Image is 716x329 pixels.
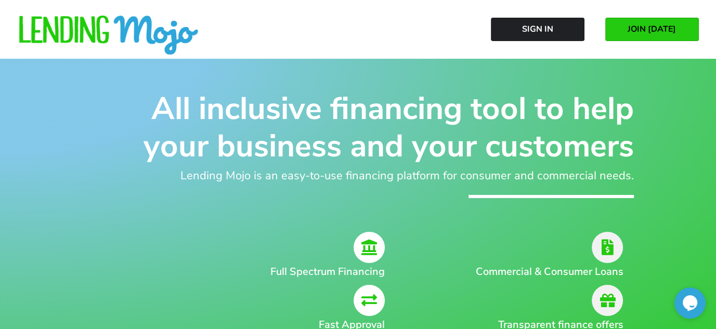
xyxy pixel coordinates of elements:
[458,264,623,280] h2: Commercial & Consumer Loans
[628,24,676,34] span: JOIN [DATE]
[18,16,200,56] img: lm-horizontal-logo
[491,18,584,41] a: Sign In
[522,24,553,34] span: Sign In
[83,90,634,165] h1: All inclusive financing tool to help your business and your customers
[605,18,699,41] a: JOIN [DATE]
[129,264,385,280] h2: Full Spectrum Financing
[674,287,706,319] iframe: chat widget
[83,167,634,185] h2: Lending Mojo is an easy-to-use financing platform for consumer and commercial needs.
